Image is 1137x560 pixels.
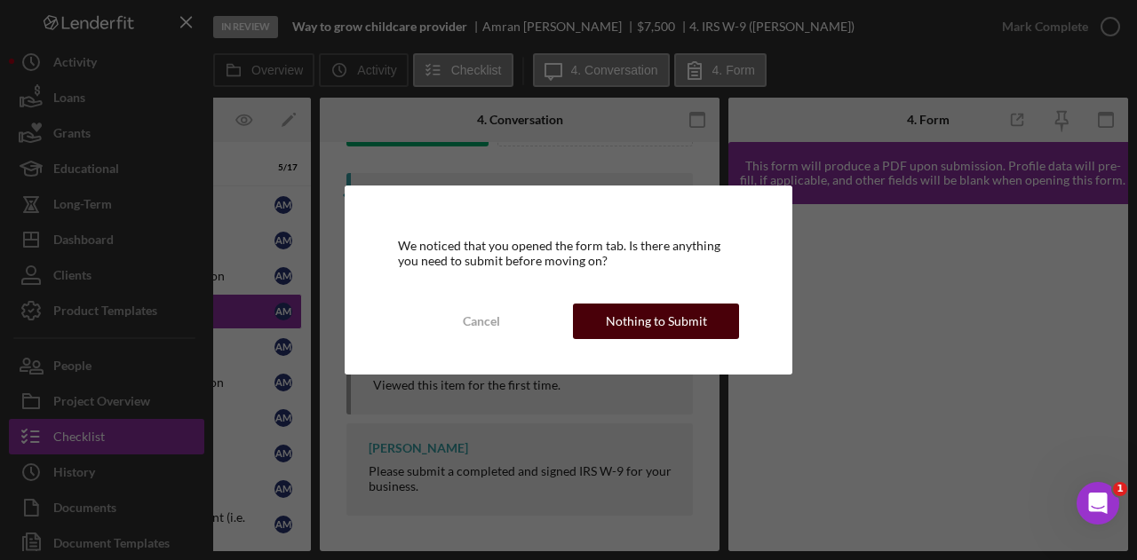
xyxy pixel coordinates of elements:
button: Nothing to Submit [573,304,739,339]
iframe: Intercom live chat [1077,482,1119,525]
div: Cancel [463,304,500,339]
button: Cancel [398,304,564,339]
div: We noticed that you opened the form tab. Is there anything you need to submit before moving on? [398,239,739,267]
div: Nothing to Submit [606,304,707,339]
span: 1 [1113,482,1127,496]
